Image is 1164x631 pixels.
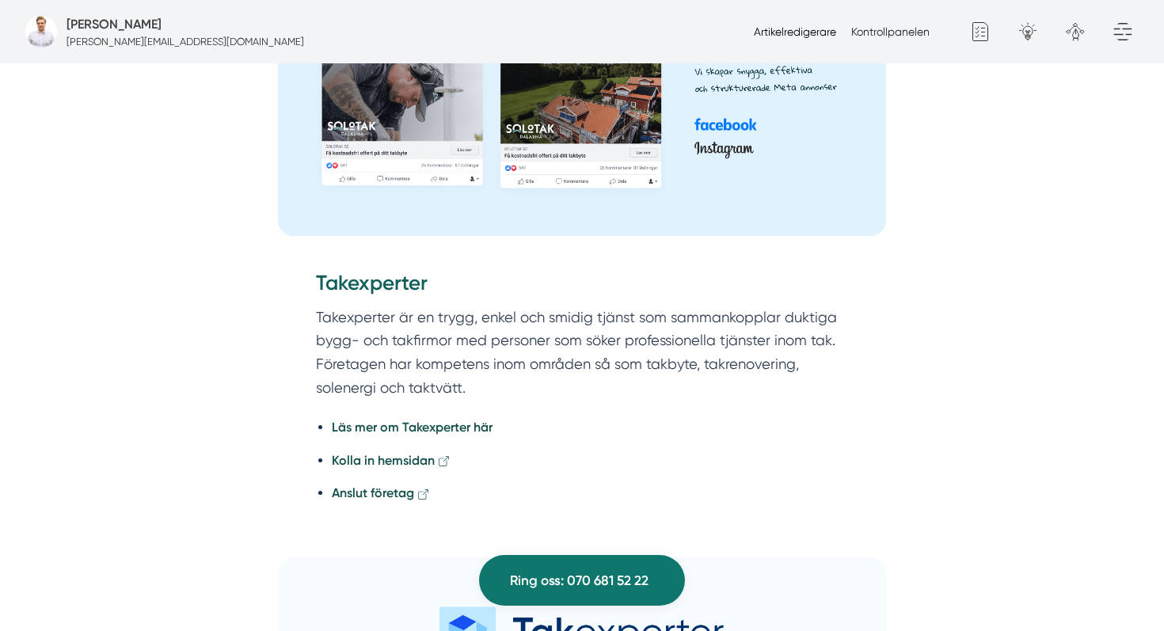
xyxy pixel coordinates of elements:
p: Takexperter är en trygg, enkel och smidig tjänst som sammankopplar duktiga bygg- och takfirmor me... [316,306,848,400]
p: [PERSON_NAME][EMAIL_ADDRESS][DOMAIN_NAME] [67,34,304,49]
h5: Administratör [67,14,162,34]
a: Läs mer om Takexperter här [332,420,493,435]
a: Ring oss: 070 681 52 22 [479,555,685,606]
a: Artikelredigerare [754,25,836,38]
a: Anslut företag [332,485,431,500]
a: Kolla in hemsidan [332,453,451,468]
h3: Takexperter [316,269,848,306]
strong: Anslut företag [332,485,414,500]
strong: Kolla in hemsidan [332,453,435,468]
img: foretagsbild-pa-smartproduktion-en-webbyraer-i-dalarnas-lan.jpg [25,16,57,48]
span: Ring oss: 070 681 52 22 [510,570,649,591]
a: Kontrollpanelen [851,25,930,38]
